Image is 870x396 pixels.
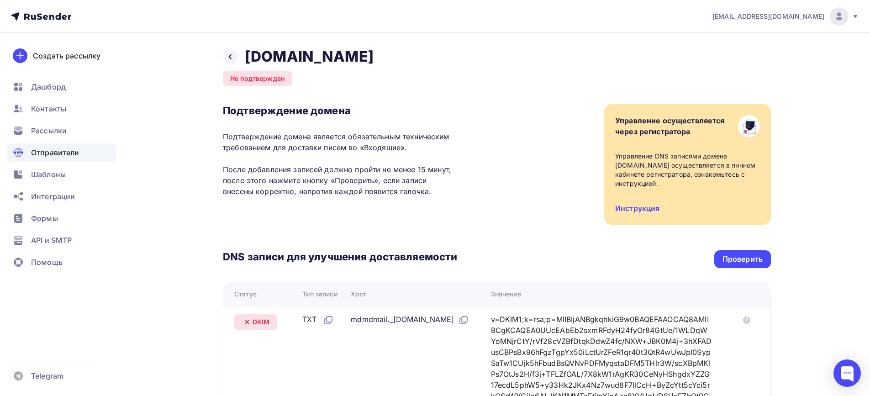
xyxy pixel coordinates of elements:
span: Интеграции [31,191,75,202]
div: Управление осуществляется через регистратора [615,115,725,137]
div: Тип записи [302,290,337,299]
div: Значение [491,290,521,299]
span: Формы [31,213,58,224]
span: Контакты [31,103,66,114]
span: Шаблоны [31,169,66,180]
h2: [DOMAIN_NAME] [245,48,374,66]
div: TXT [302,314,333,326]
div: mdmdmail._[DOMAIN_NAME] [351,314,469,326]
span: Отправители [31,147,79,158]
div: Статус [234,290,257,299]
span: Telegram [31,370,63,381]
a: Формы [7,209,116,227]
div: Проверить [722,254,763,264]
div: Управление DNS записями домена [DOMAIN_NAME] осуществляется в личном кабинете регистратора, ознак... [615,152,760,188]
div: Создать рассылку [33,50,100,61]
span: Рассылки [31,125,67,136]
span: DKIM [253,317,270,327]
span: [EMAIL_ADDRESS][DOMAIN_NAME] [712,12,824,21]
a: [EMAIL_ADDRESS][DOMAIN_NAME] [712,7,859,26]
span: Помощь [31,257,63,268]
span: Дашборд [31,81,66,92]
div: Не подтвержден [223,71,292,86]
h3: DNS записи для улучшения доставляемости [223,250,457,265]
a: Шаблоны [7,165,116,184]
a: Отправители [7,143,116,162]
a: Рассылки [7,121,116,140]
span: API и SMTP [31,235,72,246]
p: Подтверждение домена является обязательным техническим требованием для доставки писем во «Входящи... [223,131,457,197]
a: Инструкция [615,204,659,213]
a: Дашборд [7,78,116,96]
a: Контакты [7,100,116,118]
div: Хост [351,290,366,299]
h3: Подтверждение домена [223,104,457,117]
